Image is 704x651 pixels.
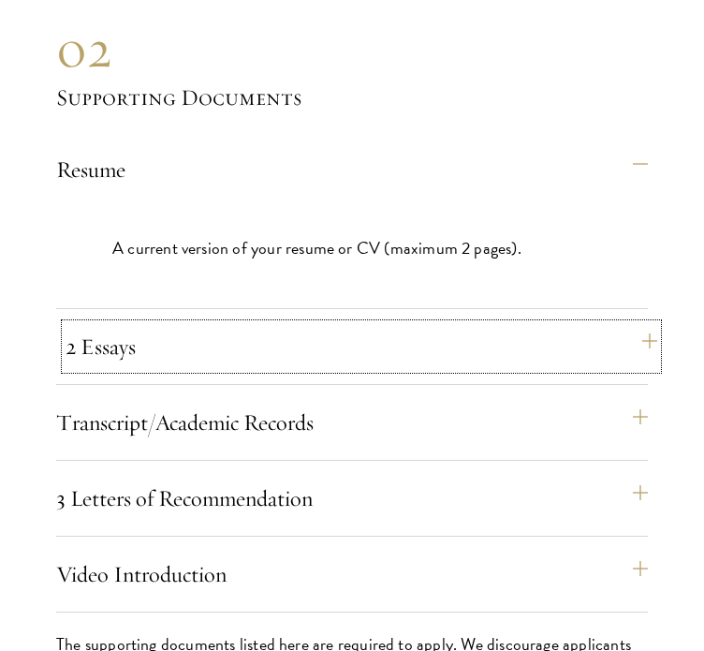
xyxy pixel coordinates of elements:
button: Video Introduction [56,552,648,597]
button: 2 Essays [66,324,657,369]
h3: Supporting Documents [56,81,648,113]
button: 3 Letters of Recommendation [56,476,648,521]
button: Transcript/Academic Records [56,400,648,445]
div: 02 [56,16,648,81]
p: A current version of your resume or CV (maximum 2 pages). [112,235,592,261]
button: Resume [56,147,648,192]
